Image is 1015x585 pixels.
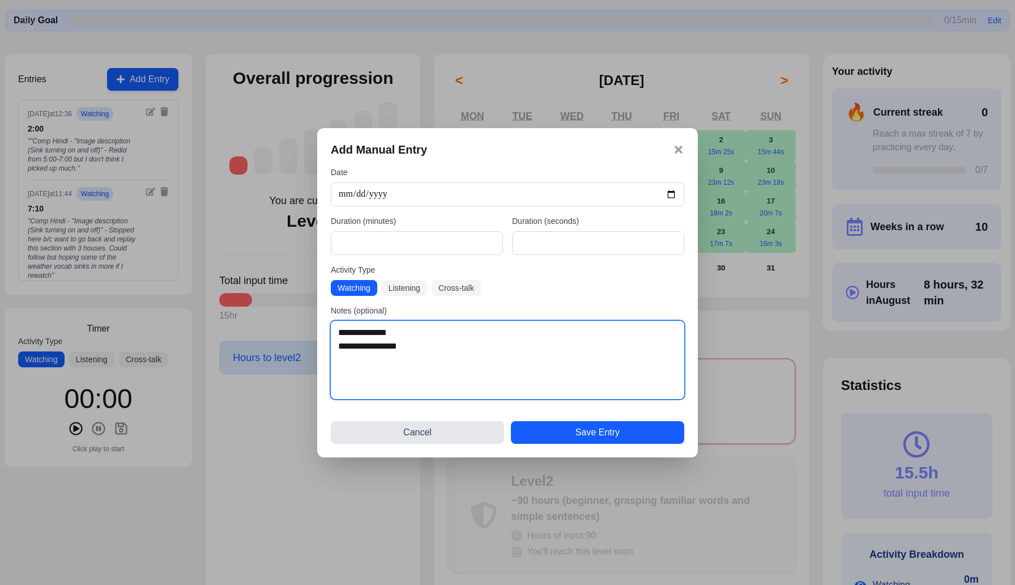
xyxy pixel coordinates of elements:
button: Save Entry [511,421,684,444]
button: Watching [331,280,377,296]
label: Duration (seconds) [512,215,684,227]
label: Duration (minutes) [331,215,503,227]
button: Listening [382,280,427,296]
label: Activity Type [331,264,684,275]
button: Cancel [331,421,504,444]
button: Cross-talk [432,280,481,296]
label: Notes (optional) [331,305,684,316]
h3: Add Manual Entry [331,142,427,158]
label: Date [331,167,684,178]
